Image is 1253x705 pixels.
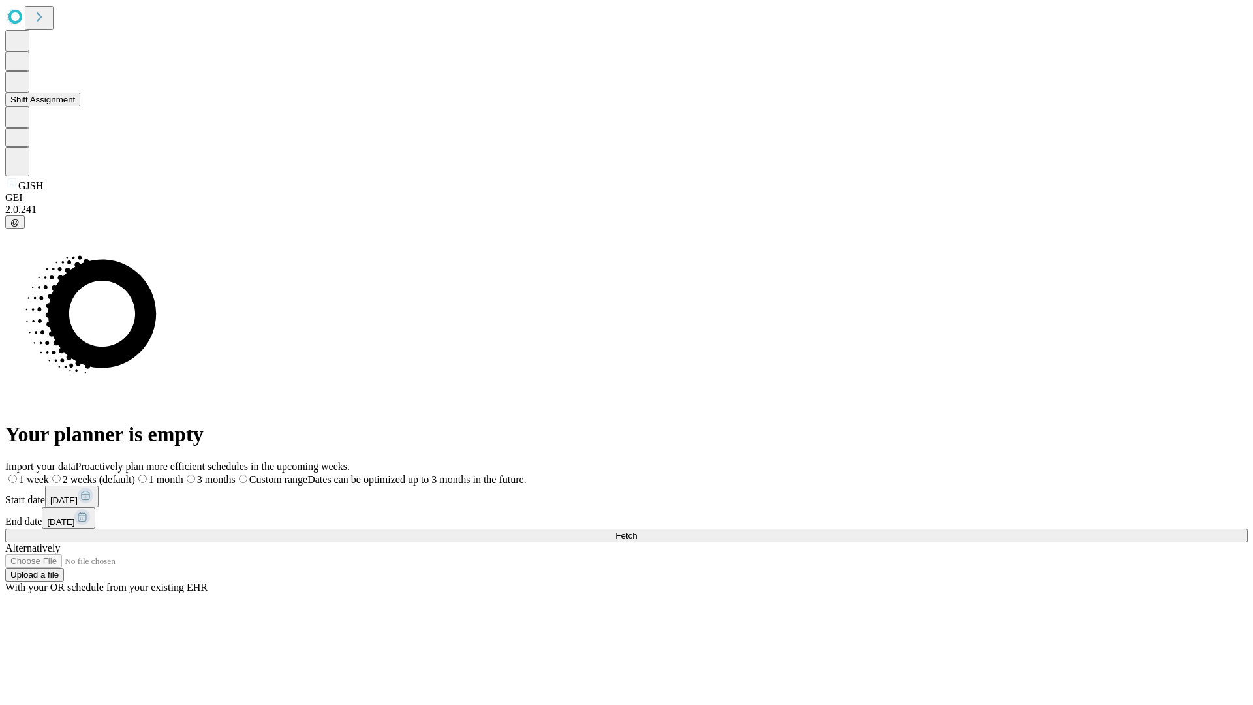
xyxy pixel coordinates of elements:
[52,475,61,483] input: 2 weeks (default)
[5,204,1248,215] div: 2.0.241
[5,422,1248,446] h1: Your planner is empty
[50,495,78,505] span: [DATE]
[19,474,49,485] span: 1 week
[249,474,307,485] span: Custom range
[615,531,637,540] span: Fetch
[5,582,208,593] span: With your OR schedule from your existing EHR
[47,517,74,527] span: [DATE]
[5,461,76,472] span: Import your data
[63,474,135,485] span: 2 weeks (default)
[76,461,350,472] span: Proactively plan more efficient schedules in the upcoming weeks.
[5,93,80,106] button: Shift Assignment
[149,474,183,485] span: 1 month
[5,568,64,582] button: Upload a file
[5,192,1248,204] div: GEI
[138,475,147,483] input: 1 month
[8,475,17,483] input: 1 week
[5,542,60,554] span: Alternatively
[42,507,95,529] button: [DATE]
[5,529,1248,542] button: Fetch
[187,475,195,483] input: 3 months
[5,486,1248,507] div: Start date
[18,180,43,191] span: GJSH
[307,474,526,485] span: Dates can be optimized up to 3 months in the future.
[239,475,247,483] input: Custom rangeDates can be optimized up to 3 months in the future.
[5,215,25,229] button: @
[45,486,99,507] button: [DATE]
[5,507,1248,529] div: End date
[10,217,20,227] span: @
[197,474,236,485] span: 3 months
